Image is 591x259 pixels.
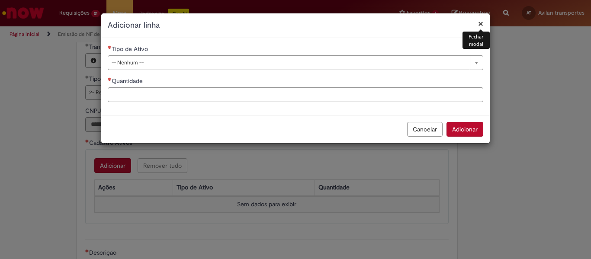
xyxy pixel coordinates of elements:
[108,87,483,102] input: Quantidade
[112,56,466,70] span: -- Nenhum --
[108,77,112,81] span: Necessários
[463,32,490,49] div: Fechar modal
[108,20,483,31] h2: Adicionar linha
[446,122,483,137] button: Adicionar
[112,77,145,85] span: Quantidade
[407,122,443,137] button: Cancelar
[478,19,483,28] button: Fechar modal
[112,45,150,53] span: Tipo de Ativo
[108,45,112,49] span: Necessários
